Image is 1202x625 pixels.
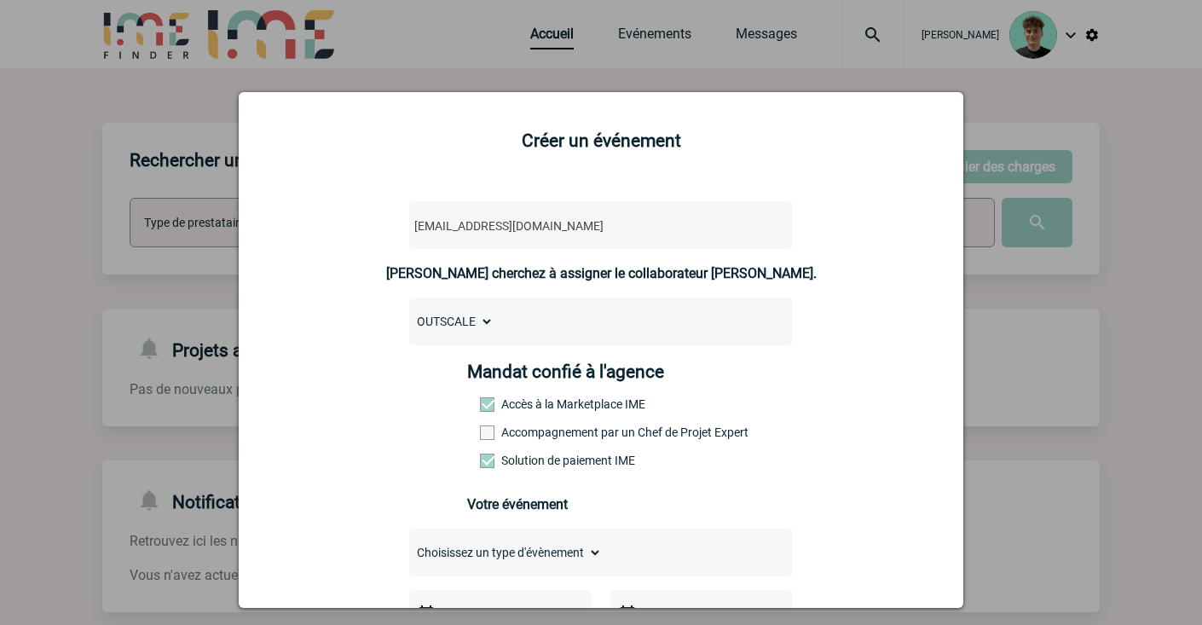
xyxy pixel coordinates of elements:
label: Prestation payante [480,425,555,439]
input: Date de début [440,603,558,625]
span: marion.fremy@3ds.com [407,214,706,238]
label: Accès à la Marketplace IME [480,397,555,411]
h3: Votre événement [467,496,736,512]
input: Date de fin [641,603,759,625]
p: [PERSON_NAME] cherchez à assigner le collaborateur [PERSON_NAME]. [386,265,817,281]
h4: Mandat confié à l'agence [467,362,664,382]
h2: Créer un événement [260,130,942,151]
label: Conformité aux process achat client, Prise en charge de la facturation, Mutualisation de plusieur... [480,454,555,467]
